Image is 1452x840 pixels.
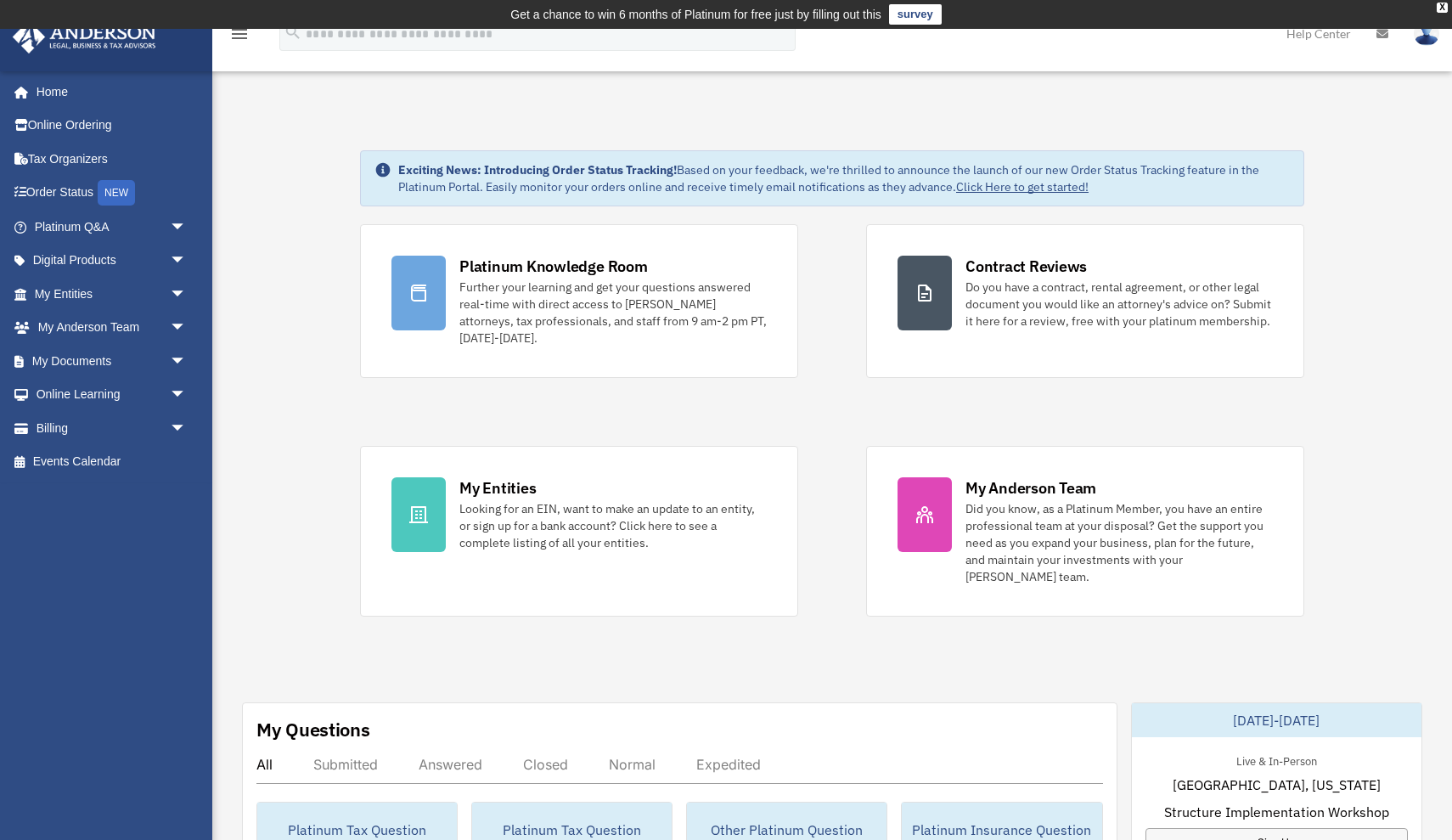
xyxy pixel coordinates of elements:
i: search [284,23,302,42]
div: NEW [98,180,135,206]
div: close [1437,3,1448,13]
span: arrow_drop_down [170,378,204,413]
div: [DATE]-[DATE] [1132,703,1422,737]
div: Looking for an EIN, want to make an update to an entity, or sign up for a bank account? Click her... [459,500,767,551]
span: arrow_drop_down [170,277,204,312]
div: Live & In-Person [1223,751,1331,769]
a: Tax Organizers [12,142,212,176]
span: arrow_drop_down [170,411,204,446]
a: Platinum Knowledge Room Further your learning and get your questions answered real-time with dire... [360,224,798,378]
img: User Pic [1414,21,1439,46]
div: Platinum Knowledge Room [459,256,648,277]
div: All [256,756,273,773]
span: arrow_drop_down [170,344,204,379]
i: menu [229,24,250,44]
a: My Documentsarrow_drop_down [12,344,212,378]
div: Expedited [696,756,761,773]
a: Order StatusNEW [12,176,212,211]
span: Structure Implementation Workshop [1164,802,1389,822]
div: My Questions [256,717,370,742]
div: Do you have a contract, rental agreement, or other legal document you would like an attorney's ad... [965,279,1273,330]
a: Online Ordering [12,109,212,143]
a: menu [229,30,250,44]
a: Digital Productsarrow_drop_down [12,244,212,278]
div: Submitted [313,756,378,773]
a: survey [889,4,942,25]
a: Billingarrow_drop_down [12,411,212,445]
a: Platinum Q&Aarrow_drop_down [12,210,212,244]
strong: Exciting News: Introducing Order Status Tracking! [398,162,677,178]
a: Contract Reviews Do you have a contract, rental agreement, or other legal document you would like... [866,224,1304,378]
div: Get a chance to win 6 months of Platinum for free just by filling out this [510,4,881,25]
div: My Anderson Team [965,477,1096,499]
span: arrow_drop_down [170,311,204,346]
a: My Entitiesarrow_drop_down [12,277,212,311]
div: Did you know, as a Platinum Member, you have an entire professional team at your disposal? Get th... [965,500,1273,585]
div: Contract Reviews [965,256,1087,277]
a: My Anderson Teamarrow_drop_down [12,311,212,345]
span: [GEOGRAPHIC_DATA], [US_STATE] [1173,775,1381,795]
div: My Entities [459,477,536,499]
div: Answered [419,756,482,773]
a: Home [12,75,204,109]
a: Events Calendar [12,445,212,479]
div: Based on your feedback, we're thrilled to announce the launch of our new Order Status Tracking fe... [398,161,1290,195]
a: My Anderson Team Did you know, as a Platinum Member, you have an entire professional team at your... [866,446,1304,617]
a: Online Learningarrow_drop_down [12,378,212,412]
span: arrow_drop_down [170,210,204,245]
img: Anderson Advisors Platinum Portal [8,20,161,54]
div: Normal [609,756,656,773]
div: Further your learning and get your questions answered real-time with direct access to [PERSON_NAM... [459,279,767,347]
div: Closed [523,756,568,773]
a: Click Here to get started! [956,179,1089,194]
a: My Entities Looking for an EIN, want to make an update to an entity, or sign up for a bank accoun... [360,446,798,617]
span: arrow_drop_down [170,244,204,279]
